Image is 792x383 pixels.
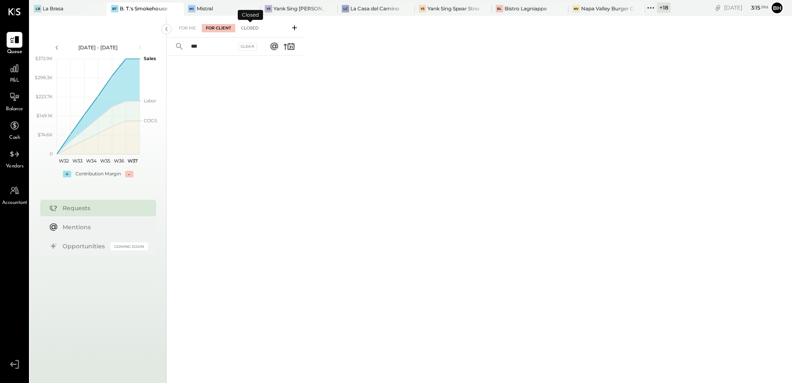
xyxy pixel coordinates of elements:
text: W32 [58,158,68,164]
text: W37 [127,158,138,164]
text: $74.6K [38,132,53,138]
div: NV [572,5,580,12]
a: P&L [0,61,29,85]
text: $298.3K [35,75,53,80]
div: LB [34,5,41,12]
a: Queue [0,32,29,56]
a: Balance [0,89,29,113]
text: $149.1K [36,113,53,119]
span: Balance [6,106,23,113]
div: La Casa del Camino [350,5,399,12]
div: For Client [202,24,235,32]
div: Yank Sing Spear Street [427,5,479,12]
text: W36 [113,158,124,164]
text: W33 [72,158,82,164]
div: For Me [175,24,200,32]
span: Queue [7,48,22,56]
div: B. T.'s Smokehouse [120,5,167,12]
button: Bh [770,1,784,15]
text: COGS [144,118,157,124]
div: + 18 [657,2,671,13]
div: Mentions [63,223,144,231]
text: $223.7K [36,94,53,99]
div: LC [342,5,349,12]
span: P&L [10,77,19,85]
div: [DATE] - [DATE] [63,44,133,51]
div: Closed [238,10,263,20]
div: La Brasa [43,5,63,12]
div: Closed [237,24,263,32]
div: Mi [188,5,196,12]
div: Bistro Lagniappe [505,5,547,12]
text: Labor [144,98,156,104]
div: Clear [238,43,257,51]
div: Mistral [197,5,213,12]
div: - [125,171,133,177]
div: YS [265,5,272,12]
div: Yank Sing [PERSON_NAME][GEOGRAPHIC_DATA] [273,5,325,12]
a: Accountant [0,183,29,207]
div: + [63,171,71,177]
div: Contribution Margin [75,171,121,177]
span: Accountant [2,199,27,207]
div: [DATE] [724,4,768,12]
div: BL [496,5,503,12]
div: Napa Valley Burger Company [581,5,633,12]
span: Vendors [6,163,24,170]
text: W34 [86,158,97,164]
text: $372.9K [35,56,53,61]
div: Opportunities [63,242,106,250]
a: Cash [0,118,29,142]
div: BT [111,5,118,12]
div: YS [419,5,426,12]
text: W35 [100,158,110,164]
a: Vendors [0,146,29,170]
div: Coming Soon [111,242,148,250]
span: Cash [9,134,20,142]
div: copy link [714,3,722,12]
text: 0 [50,151,53,157]
div: Requests [63,204,144,212]
text: Sales [144,56,156,61]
